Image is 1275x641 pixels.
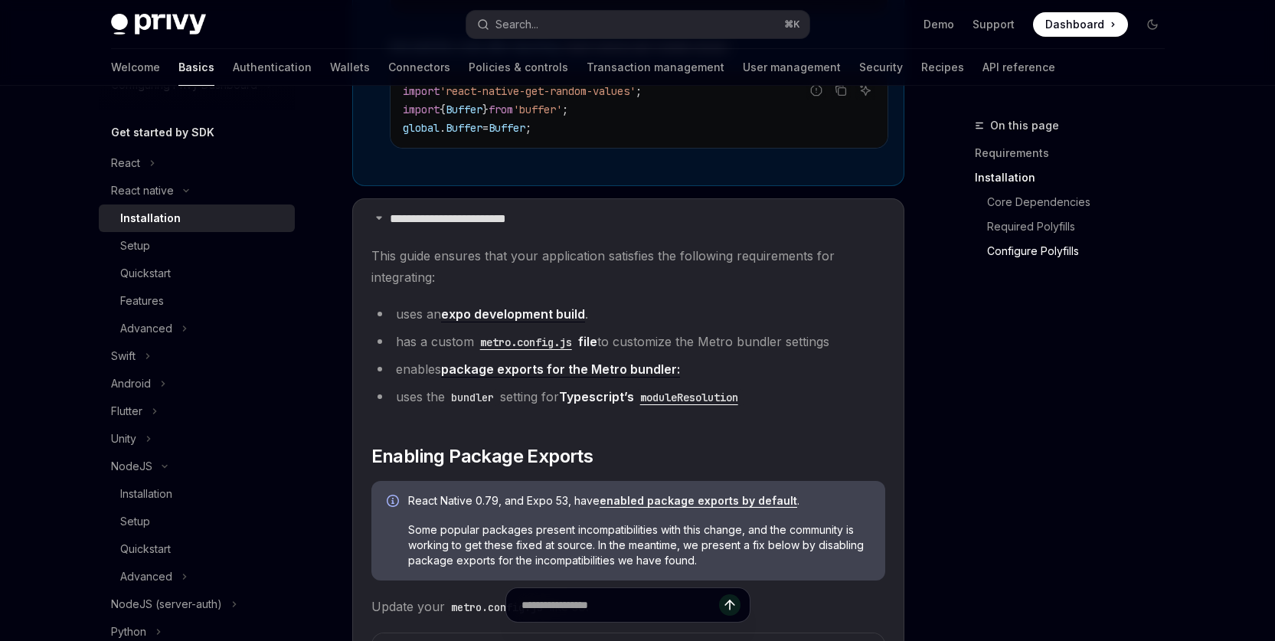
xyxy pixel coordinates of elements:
a: expo development build [441,306,585,322]
span: Buffer [446,103,482,116]
a: package exports for the Metro bundler: [441,361,680,378]
span: . [440,121,446,135]
span: Enabling Package Exports [371,444,593,469]
li: has a custom to customize the Metro bundler settings [371,331,885,352]
a: User management [743,49,841,86]
span: ; [525,121,531,135]
button: Toggle Advanced section [99,563,295,590]
span: Some popular packages present incompatibilities with this change, and the community is working to... [408,522,870,568]
div: Installation [120,209,181,227]
span: 'buffer' [513,103,562,116]
a: Wallets [330,49,370,86]
a: Demo [924,17,954,32]
a: Core Dependencies [975,190,1177,214]
button: Copy the contents from the code block [831,80,851,100]
div: Installation [120,485,172,503]
a: Setup [99,232,295,260]
span: ⌘ K [784,18,800,31]
span: React Native 0.79, and Expo 53, have . [408,493,870,509]
a: API reference [982,49,1055,86]
span: import [403,84,440,98]
h5: Get started by SDK [111,123,214,142]
a: Typescript’smoduleResolution [559,389,744,404]
div: Quickstart [120,264,171,283]
div: Flutter [111,402,142,420]
li: uses an . [371,303,885,325]
code: moduleResolution [634,389,744,406]
a: Configure Polyfills [975,239,1177,263]
a: Quickstart [99,260,295,287]
div: React native [111,182,174,200]
li: enables [371,358,885,380]
div: Android [111,374,151,393]
a: Transaction management [587,49,724,86]
button: Toggle Flutter section [99,397,295,425]
span: = [482,121,489,135]
div: Quickstart [120,540,171,558]
span: This guide ensures that your application satisfies the following requirements for integrating: [371,245,885,288]
code: metro.config.js [474,334,578,351]
a: Features [99,287,295,315]
button: Ask AI [855,80,875,100]
div: Swift [111,347,136,365]
div: NodeJS [111,457,152,476]
button: Send message [719,594,740,616]
a: Security [859,49,903,86]
div: Search... [495,15,538,34]
span: Buffer [489,121,525,135]
button: Toggle Swift section [99,342,295,370]
button: Toggle NodeJS section [99,453,295,480]
div: Unity [111,430,136,448]
a: Policies & controls [469,49,568,86]
span: global [403,121,440,135]
a: Requirements [975,141,1177,165]
div: Setup [120,512,150,531]
span: } [482,103,489,116]
a: Installation [975,165,1177,190]
button: Open search [466,11,809,38]
div: Setup [120,237,150,255]
code: bundler [445,389,500,406]
li: uses the setting for [371,386,885,407]
span: ; [562,103,568,116]
span: 'react-native-get-random-values' [440,84,636,98]
span: ; [636,84,642,98]
button: Toggle Android section [99,370,295,397]
a: Support [973,17,1015,32]
a: Authentication [233,49,312,86]
a: Installation [99,204,295,232]
a: Quickstart [99,535,295,563]
span: from [489,103,513,116]
a: metro.config.jsfile [474,334,597,349]
button: Report incorrect code [806,80,826,100]
div: React [111,154,140,172]
button: Toggle NodeJS (server-auth) section [99,590,295,618]
div: Python [111,623,146,641]
a: Recipes [921,49,964,86]
span: On this page [990,116,1059,135]
span: { [440,103,446,116]
button: Toggle Unity section [99,425,295,453]
div: Features [120,292,164,310]
span: Dashboard [1045,17,1104,32]
a: Required Polyfills [975,214,1177,239]
button: Toggle Advanced section [99,315,295,342]
span: Buffer [446,121,482,135]
button: Toggle dark mode [1140,12,1165,37]
a: Basics [178,49,214,86]
span: import [403,103,440,116]
button: Toggle React native section [99,177,295,204]
a: Connectors [388,49,450,86]
a: Dashboard [1033,12,1128,37]
img: dark logo [111,14,206,35]
input: Ask a question... [521,588,719,622]
a: Installation [99,480,295,508]
a: Setup [99,508,295,535]
button: Toggle React section [99,149,295,177]
a: enabled package exports by default [600,494,797,508]
a: Welcome [111,49,160,86]
div: Advanced [120,319,172,338]
div: Advanced [120,567,172,586]
div: NodeJS (server-auth) [111,595,222,613]
svg: Info [387,495,402,510]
